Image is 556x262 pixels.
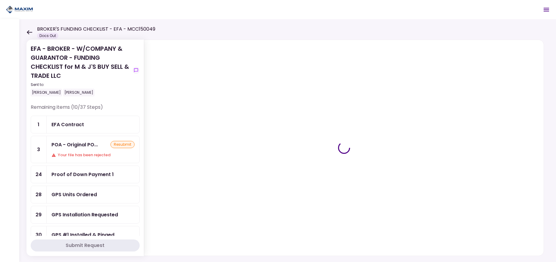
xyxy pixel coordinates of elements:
[31,136,140,163] a: 3POA - Original POA (not CA or GA)resubmitYour file has been rejected
[37,33,58,39] div: Docs Out
[31,89,62,96] div: [PERSON_NAME]
[51,191,97,198] div: GPS Units Ordered
[51,141,98,148] div: POA - Original POA (not CA or GA)
[31,166,140,183] a: 24Proof of Down Payment 1
[31,206,47,223] div: 29
[31,116,140,133] a: 1EFA Contract
[110,141,135,148] div: resubmit
[31,186,140,203] a: 28GPS Units Ordered
[63,89,95,96] div: [PERSON_NAME]
[31,206,140,224] a: 29GPS Installation Requested
[51,121,84,128] div: EFA Contract
[539,2,554,17] button: Open menu
[37,26,155,33] h1: BROKER'S FUNDING CHECKLIST - EFA - MCC150049
[31,226,140,244] a: 30GPS #1 Installed & Pinged
[31,166,47,183] div: 24
[31,82,130,87] div: Sent to:
[132,67,140,74] button: show-messages
[31,186,47,203] div: 28
[31,136,47,163] div: 3
[66,242,105,249] div: Submit Request
[6,5,33,14] img: Partner icon
[31,239,140,251] button: Submit Request
[31,104,140,116] div: Remaining items (10/37 Steps)
[31,116,47,133] div: 1
[51,211,118,218] div: GPS Installation Requested
[51,231,114,239] div: GPS #1 Installed & Pinged
[51,152,135,158] div: Your file has been rejected
[31,226,47,243] div: 30
[31,44,130,96] div: EFA - BROKER - W/COMPANY & GUARANTOR - FUNDING CHECKLIST for M & J'S BUY SELL & TRADE LLC
[51,171,114,178] div: Proof of Down Payment 1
